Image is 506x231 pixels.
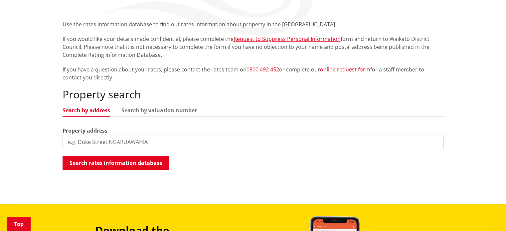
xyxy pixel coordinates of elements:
[63,127,107,135] label: Property address
[63,156,169,170] button: Search rates information database
[63,20,444,28] p: Use the rates information database to find out rates information about property in the [GEOGRAPHI...
[63,108,110,113] a: Search by address
[63,88,444,101] h2: Property search
[475,203,499,227] iframe: Messenger Launcher
[247,66,279,73] a: 0800 492 452
[121,108,197,113] a: Search by valuation number
[320,66,370,73] a: online request form
[234,35,341,43] a: Request to Suppress Personal Information
[63,65,444,81] p: If you have a question about your rates, please contact the rates team on or complete our for a s...
[7,217,31,231] a: Top
[63,135,444,149] input: e.g. Duke Street NGARUAWAHIA
[63,35,444,59] p: If you would like your details made confidential, please complete the form and return to Waikato ...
